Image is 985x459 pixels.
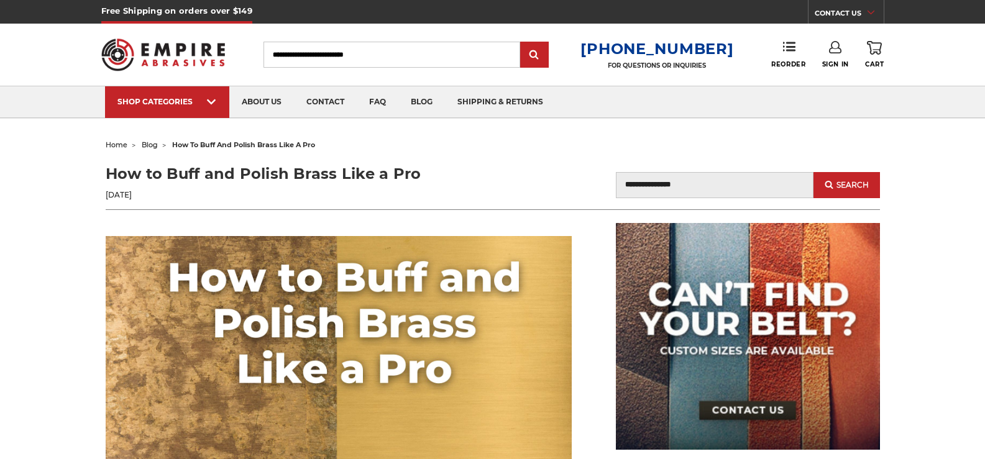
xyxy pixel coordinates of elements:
[580,61,733,70] p: FOR QUESTIONS OR INQUIRIES
[771,41,805,68] a: Reorder
[172,140,315,149] span: how to buff and polish brass like a pro
[142,140,158,149] a: blog
[117,97,217,106] div: SHOP CATEGORIES
[106,140,127,149] a: home
[229,86,294,118] a: about us
[101,30,226,79] img: Empire Abrasives
[357,86,398,118] a: faq
[294,86,357,118] a: contact
[865,60,884,68] span: Cart
[580,40,733,58] a: [PHONE_NUMBER]
[836,181,869,189] span: Search
[106,189,493,201] p: [DATE]
[822,60,849,68] span: Sign In
[522,43,547,68] input: Submit
[771,60,805,68] span: Reorder
[815,6,884,24] a: CONTACT US
[865,41,884,68] a: Cart
[398,86,445,118] a: blog
[106,163,493,185] h1: How to Buff and Polish Brass Like a Pro
[813,172,879,198] button: Search
[616,223,880,450] img: promo banner for custom belts.
[445,86,556,118] a: shipping & returns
